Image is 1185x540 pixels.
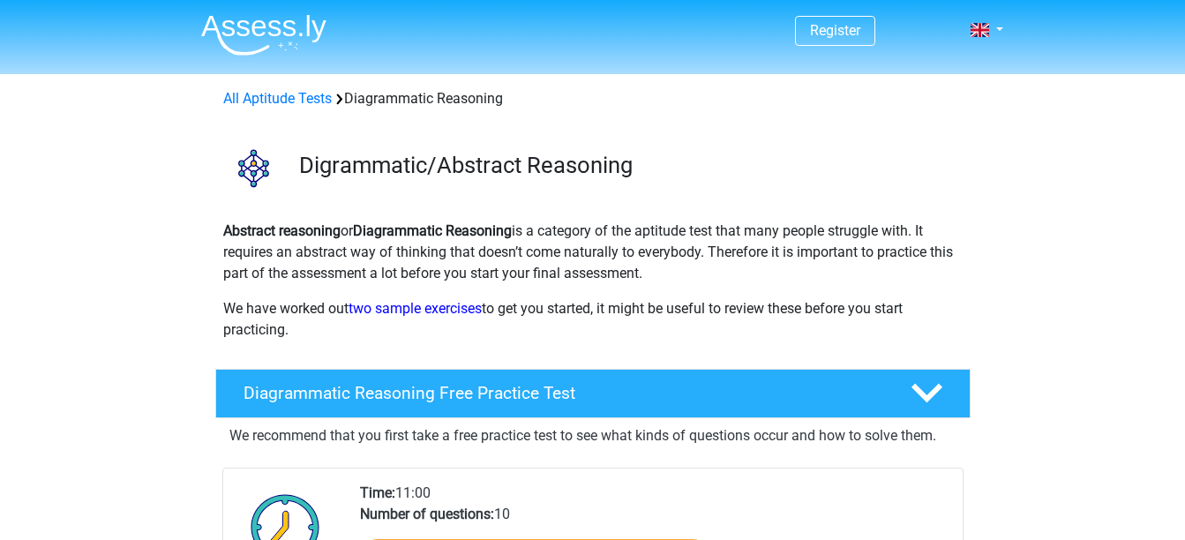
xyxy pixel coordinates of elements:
[223,221,963,284] p: or is a category of the aptitude test that many people struggle with. It requires an abstract way...
[244,383,882,403] h4: Diagrammatic Reasoning Free Practice Test
[208,369,978,418] a: Diagrammatic Reasoning Free Practice Test
[229,425,956,446] p: We recommend that you first take a free practice test to see what kinds of questions occur and ho...
[360,484,395,501] b: Time:
[223,90,332,107] a: All Aptitude Tests
[216,88,970,109] div: Diagrammatic Reasoning
[810,22,860,39] a: Register
[223,298,963,341] p: We have worked out to get you started, it might be useful to review these before you start practi...
[360,506,494,522] b: Number of questions:
[201,14,326,56] img: Assessly
[216,131,291,206] img: diagrammatic reasoning
[299,152,956,179] h3: Digrammatic/Abstract Reasoning
[349,300,482,317] a: two sample exercises
[223,222,341,239] b: Abstract reasoning
[353,222,512,239] b: Diagrammatic Reasoning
